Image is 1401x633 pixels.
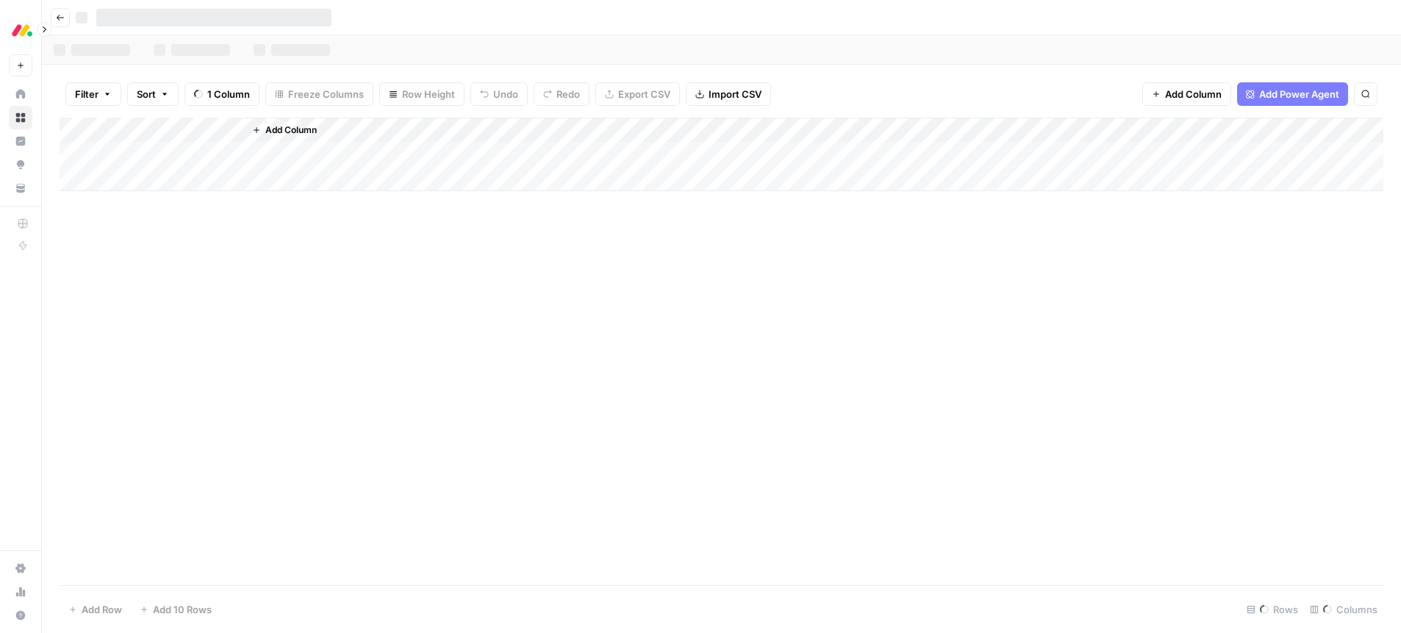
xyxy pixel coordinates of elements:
span: Redo [556,87,580,101]
span: Add Power Agent [1259,87,1339,101]
a: Settings [9,557,32,580]
button: Filter [65,82,121,106]
span: Filter [75,87,98,101]
span: Undo [493,87,518,101]
button: Freeze Columns [265,82,373,106]
span: Row Height [402,87,455,101]
button: Workspace: Monday.com [9,12,32,49]
span: Add Column [1165,87,1222,101]
span: 1 Column [207,87,250,101]
span: Export CSV [618,87,670,101]
span: Import CSV [709,87,762,101]
button: 1 Column [184,82,259,106]
button: Import CSV [686,82,771,106]
span: Add Row [82,602,122,617]
button: Add Row [60,598,131,621]
button: Redo [534,82,590,106]
a: Usage [9,580,32,604]
span: Add Column [265,124,317,137]
div: Rows [1241,598,1304,621]
span: Freeze Columns [288,87,364,101]
a: Insights [9,129,32,153]
button: Help + Support [9,604,32,627]
button: Add 10 Rows [131,598,221,621]
button: Add Column [246,121,323,140]
a: Opportunities [9,153,32,176]
span: Sort [137,87,156,101]
span: Add 10 Rows [153,602,212,617]
a: Browse [9,106,32,129]
a: Your Data [9,176,32,200]
button: Sort [127,82,179,106]
button: Export CSV [595,82,680,106]
div: Columns [1304,598,1383,621]
a: Home [9,82,32,106]
button: Add Column [1142,82,1231,106]
button: Undo [470,82,528,106]
button: Add Power Agent [1237,82,1348,106]
img: Monday.com Logo [9,17,35,43]
button: Row Height [379,82,465,106]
